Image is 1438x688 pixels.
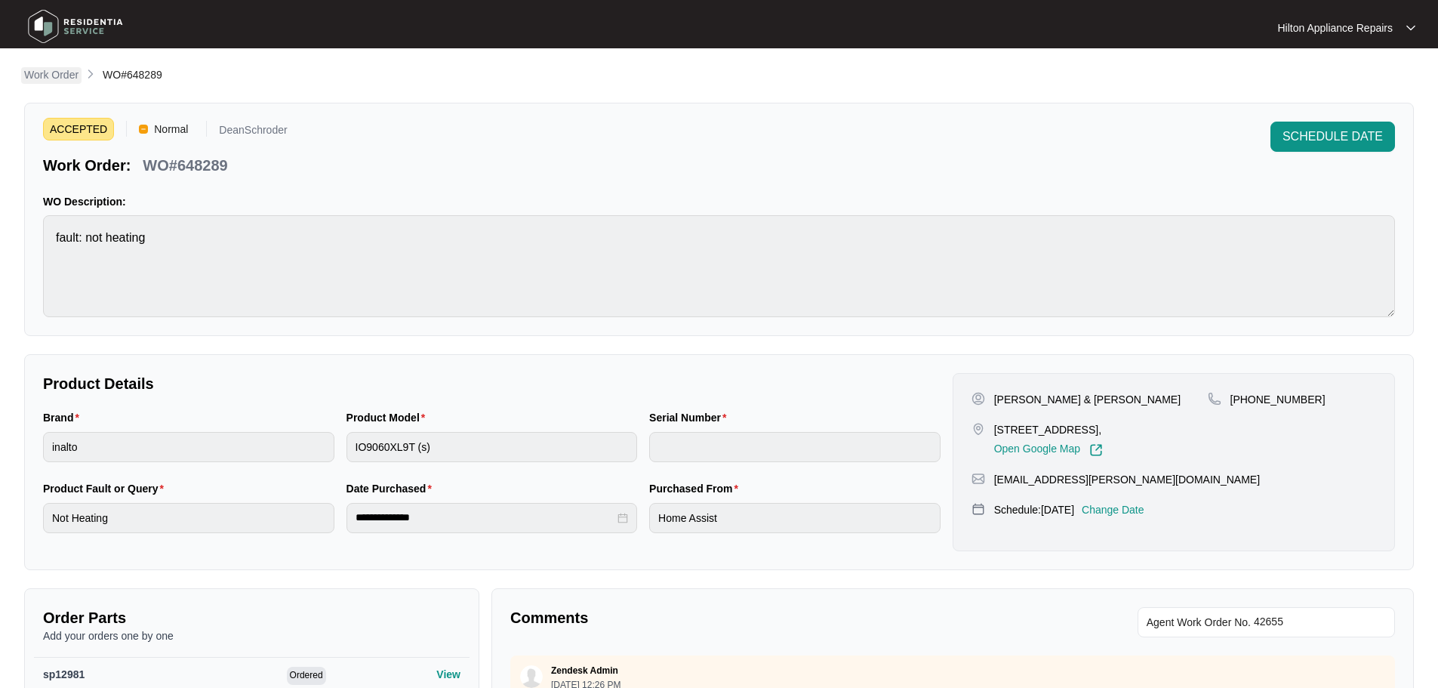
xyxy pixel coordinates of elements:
[346,410,432,425] label: Product Model
[510,607,942,628] p: Comments
[23,4,128,49] img: residentia service logo
[24,67,79,82] p: Work Order
[139,125,148,134] img: Vercel Logo
[971,502,985,516] img: map-pin
[649,410,732,425] label: Serial Number
[43,215,1395,317] textarea: fault: not heating
[1147,613,1251,631] span: Agent Work Order No.
[1282,128,1383,146] span: SCHEDULE DATE
[346,432,638,462] input: Product Model
[436,667,460,682] p: View
[346,481,438,496] label: Date Purchased
[43,155,131,176] p: Work Order:
[43,607,460,628] p: Order Parts
[971,422,985,436] img: map-pin
[356,510,615,526] input: Date Purchased
[994,392,1181,407] p: [PERSON_NAME] & [PERSON_NAME]
[43,432,334,462] input: Brand
[649,481,744,496] label: Purchased From
[85,68,97,80] img: chevron-right
[1089,443,1103,457] img: Link-External
[43,668,85,680] span: sp12981
[551,665,618,677] p: Zendesk Admin
[1254,613,1386,631] input: Add Agent Work Order No.
[287,667,326,685] span: Ordered
[1406,24,1415,32] img: dropdown arrow
[148,118,194,140] span: Normal
[1208,392,1221,406] img: map-pin
[1277,20,1393,35] p: Hilton Appliance Repairs
[994,422,1103,437] p: [STREET_ADDRESS],
[520,665,543,688] img: user.svg
[649,432,941,462] input: Serial Number
[1082,502,1144,517] p: Change Date
[43,481,170,496] label: Product Fault or Query
[971,472,985,486] img: map-pin
[1270,122,1395,152] button: SCHEDULE DATE
[994,443,1103,457] a: Open Google Map
[994,472,1260,487] p: [EMAIL_ADDRESS][PERSON_NAME][DOMAIN_NAME]
[43,503,334,533] input: Product Fault or Query
[1230,392,1326,407] p: [PHONE_NUMBER]
[43,628,460,643] p: Add your orders one by one
[219,125,287,140] p: DeanSchroder
[143,155,227,176] p: WO#648289
[994,502,1074,517] p: Schedule: [DATE]
[649,503,941,533] input: Purchased From
[43,118,114,140] span: ACCEPTED
[43,194,1395,209] p: WO Description:
[43,373,941,394] p: Product Details
[103,69,162,81] span: WO#648289
[21,67,82,84] a: Work Order
[43,410,85,425] label: Brand
[971,392,985,406] img: user-pin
